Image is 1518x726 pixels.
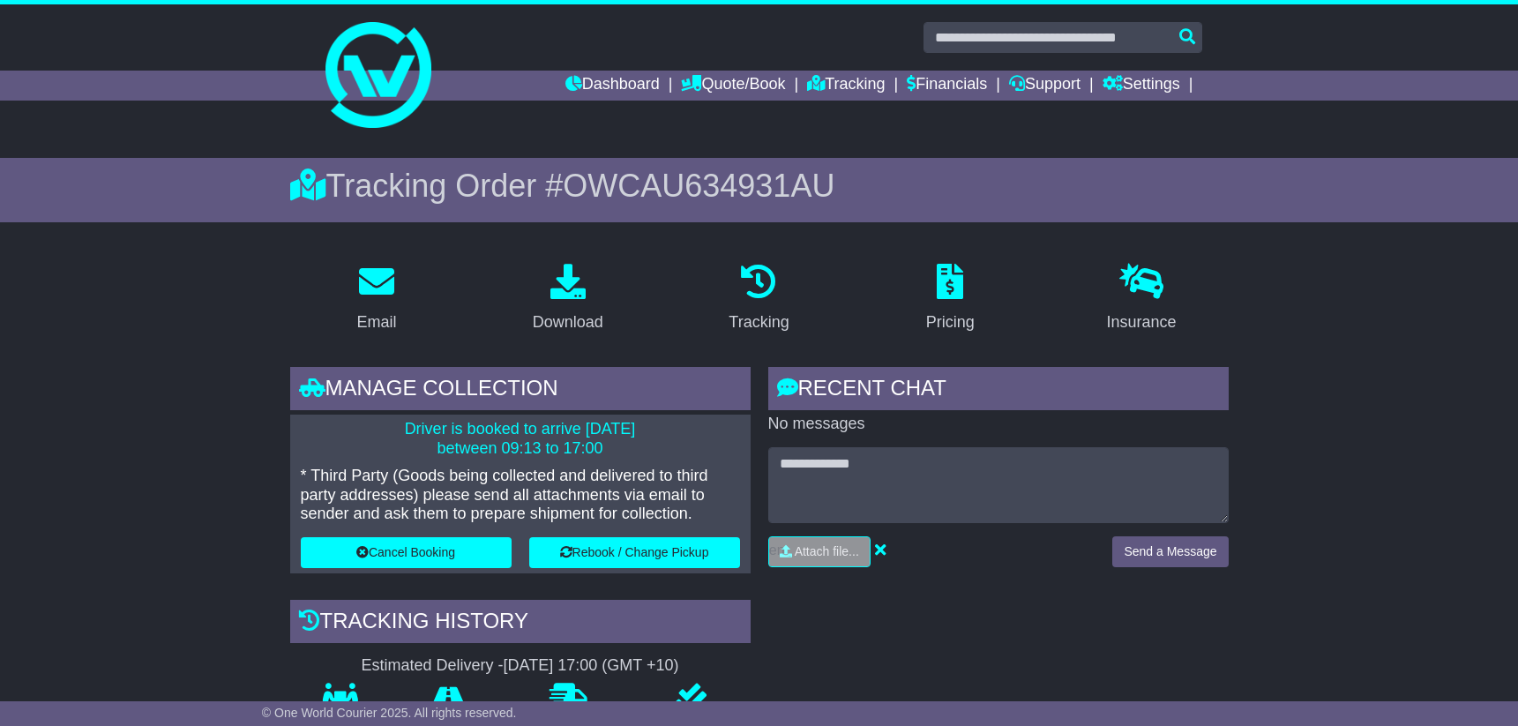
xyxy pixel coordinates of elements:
a: Email [345,258,408,341]
div: Insurance [1107,311,1177,334]
p: No messages [768,415,1229,434]
div: Estimated Delivery - [290,656,751,676]
div: Tracking history [290,600,751,647]
button: Cancel Booking [301,537,512,568]
a: Pricing [915,258,986,341]
a: Insurance [1096,258,1188,341]
a: Support [1009,71,1081,101]
a: Quote/Book [681,71,785,101]
span: © One World Courier 2025. All rights reserved. [262,706,517,720]
a: Settings [1103,71,1180,101]
span: OWCAU634931AU [563,168,834,204]
a: Tracking [807,71,885,101]
a: Download [521,258,615,341]
a: Dashboard [565,71,660,101]
button: Send a Message [1112,536,1228,567]
div: RECENT CHAT [768,367,1229,415]
a: Financials [907,71,987,101]
div: Tracking Order # [290,167,1229,205]
p: * Third Party (Goods being collected and delivered to third party addresses) please send all atta... [301,467,740,524]
p: Driver is booked to arrive [DATE] between 09:13 to 17:00 [301,420,740,458]
div: Manage collection [290,367,751,415]
div: [DATE] 17:00 (GMT +10) [504,656,679,676]
a: Tracking [717,258,800,341]
div: Tracking [729,311,789,334]
div: Email [356,311,396,334]
button: Rebook / Change Pickup [529,537,740,568]
div: Download [533,311,603,334]
div: Pricing [926,311,975,334]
